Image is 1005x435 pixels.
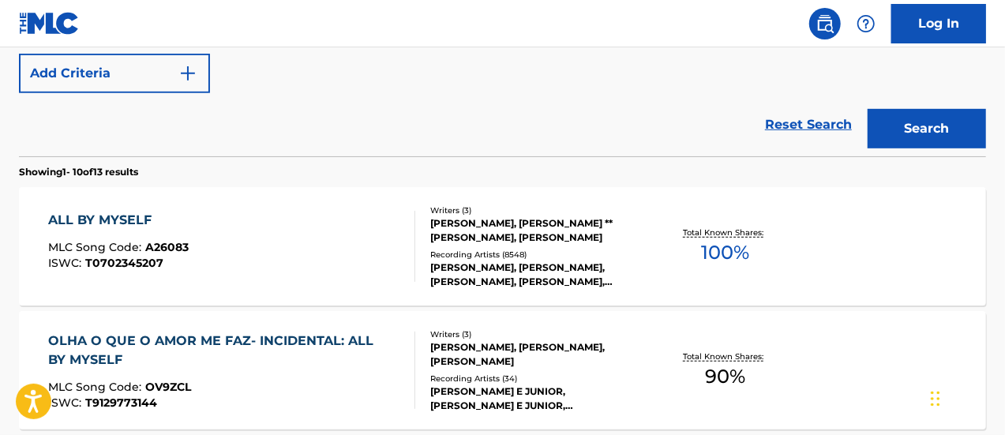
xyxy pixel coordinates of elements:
div: OLHA O QUE O AMOR ME FAZ- INCIDENTAL: ALL BY MYSELF [48,332,403,369]
img: help [857,14,876,33]
p: Total Known Shares: [684,227,768,238]
img: 9d2ae6d4665cec9f34b9.svg [178,64,197,83]
div: Recording Artists ( 34 ) [430,373,645,384]
div: ALL BY MYSELF [48,211,189,230]
span: ISWC : [48,256,85,270]
div: Drag [931,375,940,422]
span: A26083 [145,240,189,254]
div: [PERSON_NAME], [PERSON_NAME], [PERSON_NAME] [430,340,645,369]
div: Writers ( 3 ) [430,328,645,340]
a: Reset Search [757,107,860,142]
p: Showing 1 - 10 of 13 results [19,165,138,179]
div: Help [850,8,882,39]
span: OV9ZCL [145,380,191,394]
span: 90 % [706,362,746,391]
a: ALL BY MYSELFMLC Song Code:A26083ISWC:T0702345207Writers (3)[PERSON_NAME], [PERSON_NAME] **[PERSO... [19,187,986,306]
iframe: Chat Widget [926,359,1005,435]
span: T9129773144 [85,396,157,410]
img: search [816,14,834,33]
div: Writers ( 3 ) [430,204,645,216]
button: Add Criteria [19,54,210,93]
span: MLC Song Code : [48,380,145,394]
button: Search [868,109,986,148]
div: Recording Artists ( 8548 ) [430,249,645,261]
a: Public Search [809,8,841,39]
div: [PERSON_NAME] E JUNIOR, [PERSON_NAME] E JUNIOR, [PERSON_NAME] E JUNIOR, [PERSON_NAME] E JUNIOR, [... [430,384,645,413]
span: T0702345207 [85,256,163,270]
a: OLHA O QUE O AMOR ME FAZ- INCIDENTAL: ALL BY MYSELFMLC Song Code:OV9ZCLISWC:T9129773144Writers (3... [19,311,986,429]
div: [PERSON_NAME], [PERSON_NAME], [PERSON_NAME], [PERSON_NAME], [PERSON_NAME], [PERSON_NAME] [430,261,645,289]
a: Log In [891,4,986,43]
img: MLC Logo [19,12,80,35]
div: [PERSON_NAME], [PERSON_NAME] **[PERSON_NAME], [PERSON_NAME] [430,216,645,245]
span: MLC Song Code : [48,240,145,254]
p: Total Known Shares: [684,351,768,362]
span: ISWC : [48,396,85,410]
span: 100 % [702,238,750,267]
